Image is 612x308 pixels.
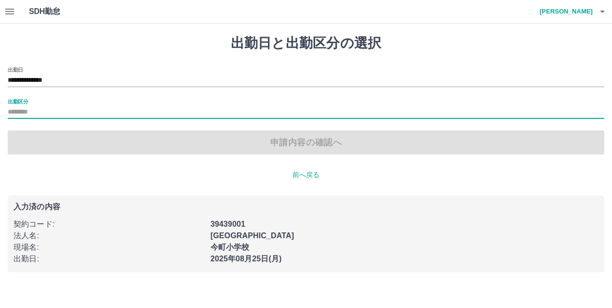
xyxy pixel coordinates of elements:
label: 出勤区分 [8,98,28,105]
b: [GEOGRAPHIC_DATA] [211,231,294,240]
p: 入力済の内容 [13,203,599,211]
b: 39439001 [211,220,245,228]
label: 出勤日 [8,66,23,73]
h1: 出勤日と出勤区分の選択 [8,35,604,51]
b: 今町小学校 [211,243,250,251]
p: 出勤日 : [13,253,205,265]
p: 法人名 : [13,230,205,242]
b: 2025年08月25日(月) [211,255,282,263]
p: 契約コード : [13,218,205,230]
p: 前へ戻る [8,170,604,180]
p: 現場名 : [13,242,205,253]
